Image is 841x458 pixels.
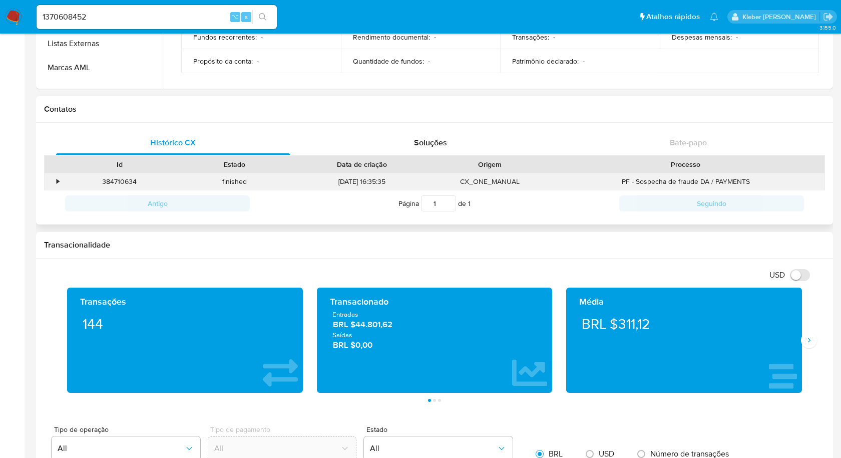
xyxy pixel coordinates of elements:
[710,13,718,21] a: Notificações
[353,33,430,42] p: Rendimento documental :
[245,12,248,22] span: s
[646,12,700,22] span: Atalhos rápidos
[299,159,425,169] div: Data de criação
[353,57,424,66] p: Quantidade de fundos :
[150,137,196,148] span: Histórico CX
[39,56,164,80] button: Marcas AML
[414,137,447,148] span: Soluções
[823,12,833,22] a: Sair
[619,195,804,211] button: Seguindo
[44,240,825,250] h1: Transacionalidade
[252,10,273,24] button: search-icon
[670,137,707,148] span: Bate-papo
[512,33,549,42] p: Transações :
[184,159,285,169] div: Estado
[434,33,436,42] p: -
[69,159,170,169] div: Id
[742,12,819,22] p: kleber.bueno@mercadolivre.com
[819,24,836,32] span: 3.155.0
[261,33,263,42] p: -
[672,33,732,42] p: Despesas mensais :
[231,12,239,22] span: ⌥
[428,57,430,66] p: -
[468,198,471,208] span: 1
[44,104,825,114] h1: Contatos
[193,33,257,42] p: Fundos recorrentes :
[57,177,59,186] div: •
[39,32,164,56] button: Listas Externas
[292,173,432,190] div: [DATE] 16:35:35
[512,57,579,66] p: Patrimônio declarado :
[583,57,585,66] p: -
[736,33,738,42] p: -
[193,57,253,66] p: Propósito da conta :
[554,159,817,169] div: Processo
[65,195,250,211] button: Antigo
[553,33,555,42] p: -
[547,173,824,190] div: PF - Sospecha de fraude DA / PAYMENTS
[39,80,164,104] button: Perfis
[439,159,540,169] div: Origem
[432,173,547,190] div: CX_ONE_MANUAL
[257,57,259,66] p: -
[177,173,292,190] div: finished
[398,195,471,211] span: Página de
[62,173,177,190] div: 384710634
[37,11,277,24] input: Pesquise usuários ou casos...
